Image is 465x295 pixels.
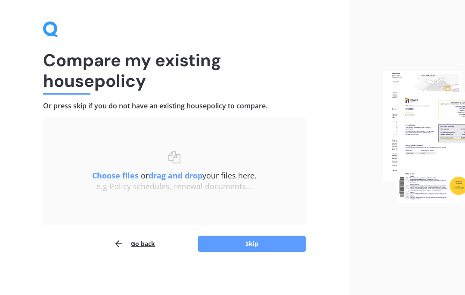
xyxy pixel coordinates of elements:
img: files.webp [383,71,465,203]
u: Choose files [92,170,139,181]
button: Skip [198,236,306,252]
span: or your files here. [92,170,257,181]
h1: Compare my existing house policy [43,50,306,91]
button: Go back [114,235,155,252]
h4: Or press skip if you do not have an existing house policy to compare. [43,101,306,111]
div: e.g Policy schedules, renewal documents... [60,182,288,191]
b: drag and drop [149,170,202,181]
